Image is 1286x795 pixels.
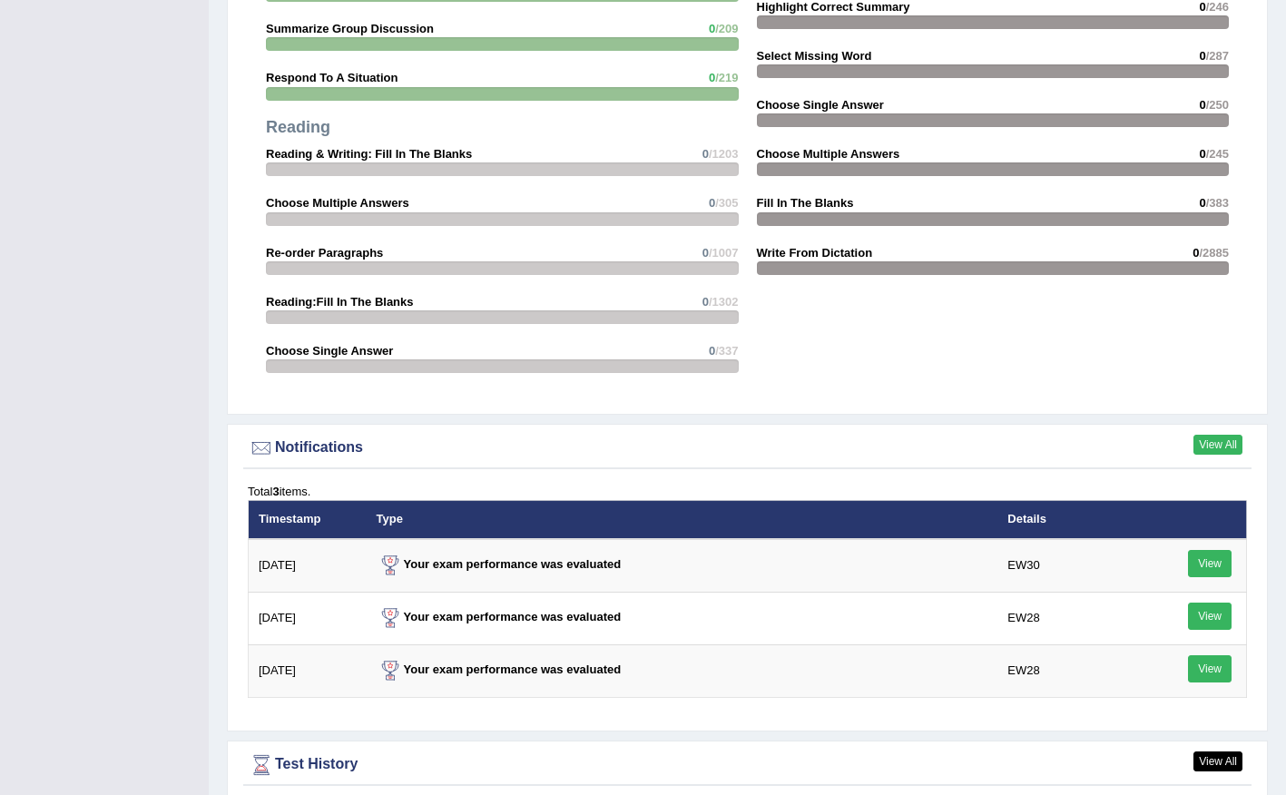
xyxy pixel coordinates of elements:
a: View [1188,655,1232,682]
span: 0 [1193,246,1199,260]
strong: Fill In The Blanks [757,196,854,210]
span: 0 [709,22,715,35]
th: Details [997,500,1137,538]
span: 0 [709,196,715,210]
span: 0 [702,295,709,309]
a: View All [1193,751,1242,771]
strong: Your exam performance was evaluated [377,557,622,571]
strong: Reading & Writing: Fill In The Blanks [266,147,472,161]
div: Notifications [248,435,1247,462]
span: /1007 [709,246,739,260]
strong: Summarize Group Discussion [266,22,434,35]
span: /337 [715,344,738,358]
td: EW30 [997,539,1137,593]
span: /305 [715,196,738,210]
a: View [1188,603,1232,630]
strong: Re-order Paragraphs [266,246,383,260]
span: /383 [1206,196,1229,210]
span: /1302 [709,295,739,309]
td: [DATE] [249,592,367,644]
td: [DATE] [249,644,367,697]
b: 3 [272,485,279,498]
strong: Choose Multiple Answers [266,196,409,210]
span: /1203 [709,147,739,161]
td: EW28 [997,592,1137,644]
strong: Choose Single Answer [266,344,393,358]
strong: Reading [266,118,330,136]
span: 0 [1199,98,1205,112]
strong: Respond To A Situation [266,71,398,84]
span: 0 [1199,49,1205,63]
span: /287 [1206,49,1229,63]
span: 0 [1199,196,1205,210]
strong: Reading:Fill In The Blanks [266,295,414,309]
th: Timestamp [249,500,367,538]
span: /209 [715,22,738,35]
strong: Your exam performance was evaluated [377,662,622,676]
span: 0 [702,147,709,161]
strong: Choose Single Answer [757,98,884,112]
span: /2885 [1199,246,1229,260]
div: Total items. [248,483,1247,500]
span: /219 [715,71,738,84]
span: 0 [702,246,709,260]
th: Type [367,500,998,538]
a: View [1188,550,1232,577]
strong: Your exam performance was evaluated [377,610,622,623]
span: 0 [709,344,715,358]
td: [DATE] [249,539,367,593]
a: View All [1193,435,1242,455]
span: /245 [1206,147,1229,161]
strong: Write From Dictation [757,246,873,260]
span: /250 [1206,98,1229,112]
span: 0 [709,71,715,84]
strong: Choose Multiple Answers [757,147,900,161]
span: 0 [1199,147,1205,161]
td: EW28 [997,644,1137,697]
strong: Select Missing Word [757,49,872,63]
div: Test History [248,751,1247,779]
